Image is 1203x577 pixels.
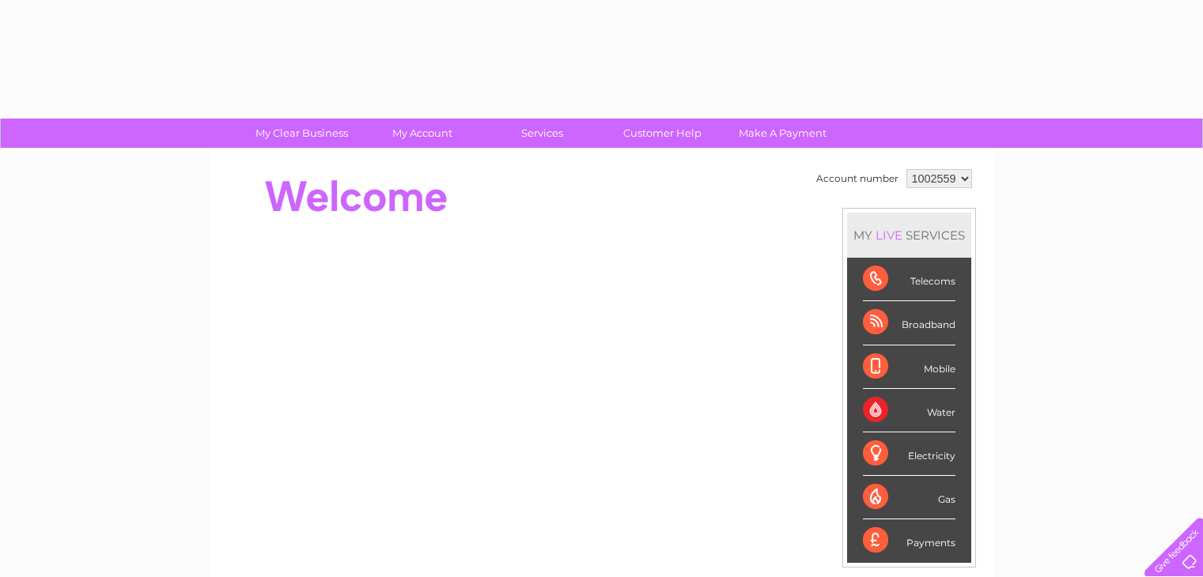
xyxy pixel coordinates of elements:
[597,119,728,148] a: Customer Help
[863,476,955,519] div: Gas
[872,228,906,243] div: LIVE
[863,301,955,345] div: Broadband
[863,432,955,476] div: Electricity
[847,213,971,258] div: MY SERVICES
[863,258,955,301] div: Telecoms
[236,119,367,148] a: My Clear Business
[863,345,955,389] div: Mobile
[717,119,848,148] a: Make A Payment
[863,519,955,562] div: Payments
[812,165,902,192] td: Account number
[863,389,955,432] div: Water
[477,119,607,148] a: Services
[357,119,487,148] a: My Account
